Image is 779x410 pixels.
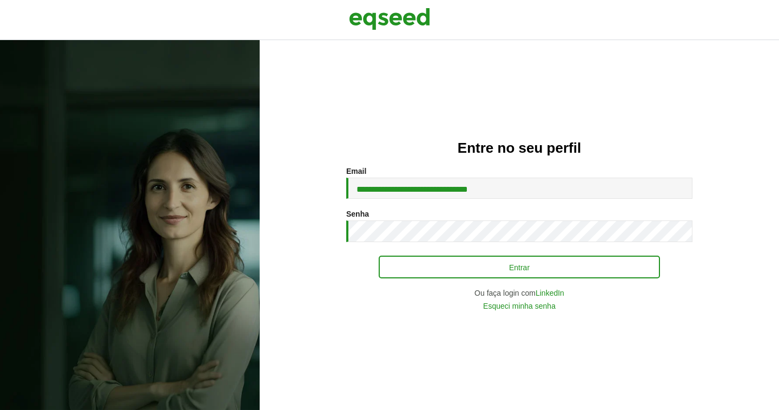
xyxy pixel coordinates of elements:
button: Entrar [379,256,660,278]
h2: Entre no seu perfil [281,140,757,156]
div: Ou faça login com [346,289,692,297]
a: Esqueci minha senha [483,302,556,310]
label: Senha [346,210,369,218]
label: Email [346,167,366,175]
a: LinkedIn [536,289,564,297]
img: EqSeed Logo [349,5,430,32]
